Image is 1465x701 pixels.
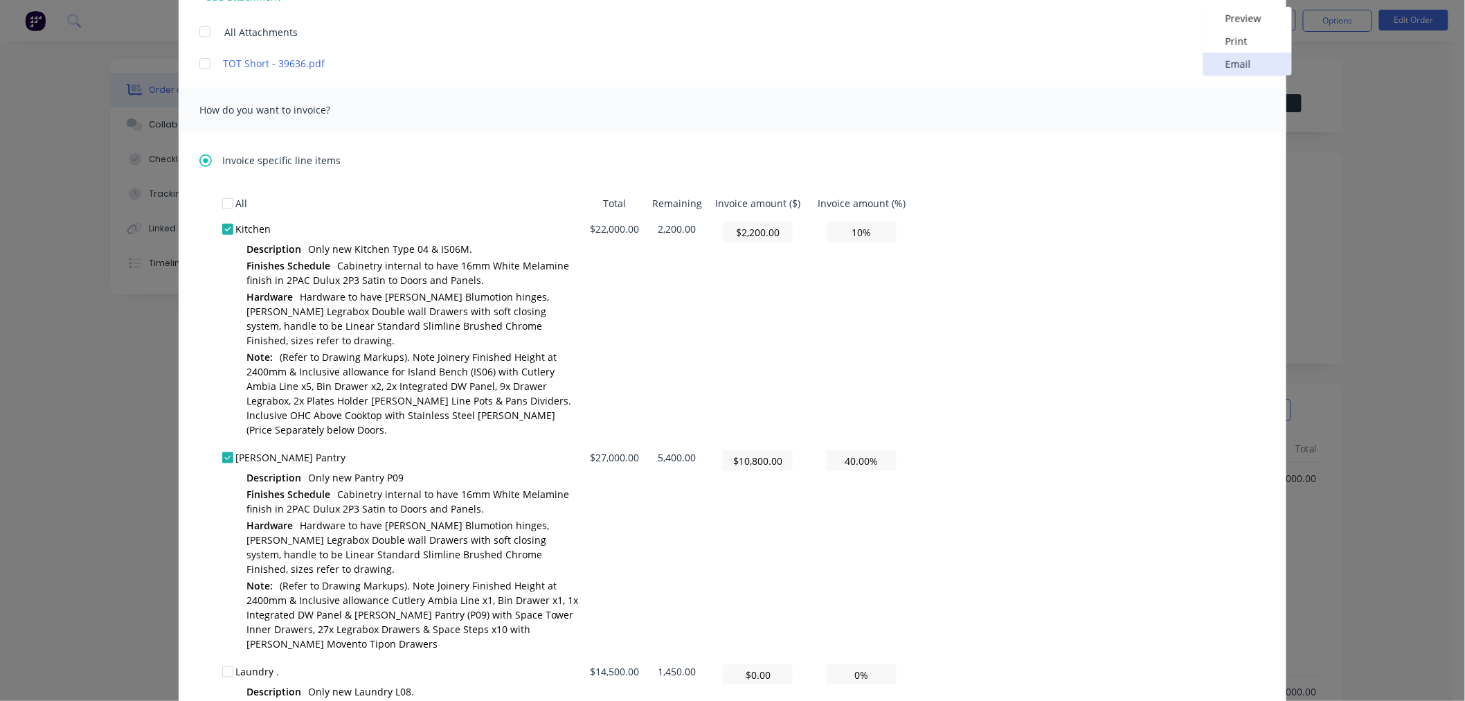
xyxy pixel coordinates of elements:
span: Invoice specific line items [222,153,341,168]
td: $22,000.00 [582,216,647,445]
td: 2,200.00 [647,216,707,445]
div: [PERSON_NAME] Pantry [235,450,582,465]
span: Cabinetry internal to have 16mm White Melamine finish in 2PAC Dulux 2P3 Satin to Doors and Panels. [246,488,569,515]
td: Total [582,190,647,216]
span: Description [246,242,301,256]
span: Finishes Schedule [246,487,330,502]
td: Invoice amount (%) [809,190,915,216]
span: Only new Pantry P09 [308,471,404,484]
td: All [235,190,582,216]
span: Description [246,470,301,485]
td: Remaining [647,190,707,216]
span: Only new Kitchen Type 04 & IS06M. [308,242,472,256]
td: $27,000.00 [582,445,647,659]
span: Hardware to have [PERSON_NAME] Blumotion hinges, [PERSON_NAME] Legrabox Double wall Drawers with ... [246,519,549,576]
a: TOT Short - 39636.pdf [223,56,1201,71]
span: Description [246,684,301,699]
span: Cabinetry internal to have 16mm White Melamine finish in 2PAC Dulux 2P3 Satin to Doors and Panels. [246,259,569,287]
button: Email [1203,53,1292,76]
button: Preview [1203,7,1292,30]
td: 5,400.00 [647,445,707,659]
span: Hardware [246,290,293,304]
span: How do you want to invoice? [199,100,352,120]
span: Finishes Schedule [246,258,330,273]
div: Kitchen [235,222,582,236]
span: Only new Laundry L08. [308,685,414,698]
span: Hardware to have [PERSON_NAME] Blumotion hinges, [PERSON_NAME] Legrabox Double wall Drawers with ... [246,290,549,347]
input: 0.00% [827,450,897,471]
input: $0 [723,450,793,471]
input: 0.00% [827,222,897,242]
button: Print [1203,30,1292,53]
input: $0 [723,222,793,242]
span: Hardware [246,518,293,533]
div: Laundry . [235,664,582,679]
span: (Refer to Drawing Markups). Note Joinery Finished Height at 2400mm & Inclusive allowance Cutlery ... [246,579,578,650]
span: (Refer to Drawing Markups). Note Joinery Finished Height at 2400mm & Inclusive allowance for Isla... [246,350,571,436]
span: Note: [246,350,273,364]
span: All Attachments [224,25,298,39]
td: Invoice amount ($) [707,190,809,216]
input: 0.00% [827,664,897,685]
input: $0 [723,664,793,685]
span: Note: [246,578,273,593]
